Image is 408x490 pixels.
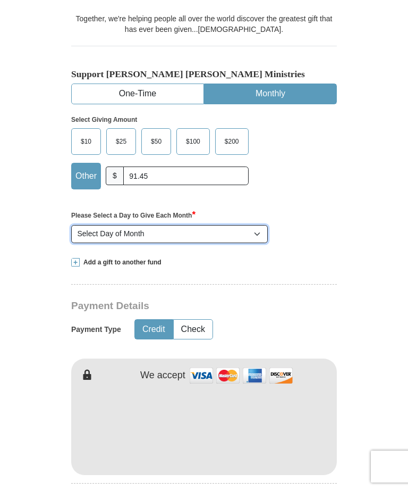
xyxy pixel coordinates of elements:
[106,167,124,185] span: $
[80,258,161,267] span: Add a gift to another fund
[205,84,336,104] button: Monthly
[72,84,203,104] button: One-Time
[174,320,212,339] button: Check
[135,320,173,339] button: Credit
[71,116,137,123] strong: Select Giving Amount
[75,134,97,150] span: $10
[146,134,167,150] span: $50
[181,134,206,150] span: $100
[71,69,337,80] h5: Support [PERSON_NAME] [PERSON_NAME] Ministries
[71,325,121,334] h5: Payment Type
[110,134,132,150] span: $25
[219,134,244,150] span: $200
[123,167,249,185] input: Other Amount
[188,364,294,387] img: credit cards accepted
[71,13,337,35] div: Together, we're helping people all over the world discover the greatest gift that has ever been g...
[71,212,195,219] strong: Please Select a Day to Give Each Month
[71,300,342,312] h3: Payment Details
[72,163,100,189] label: Other
[140,370,185,381] h4: We accept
